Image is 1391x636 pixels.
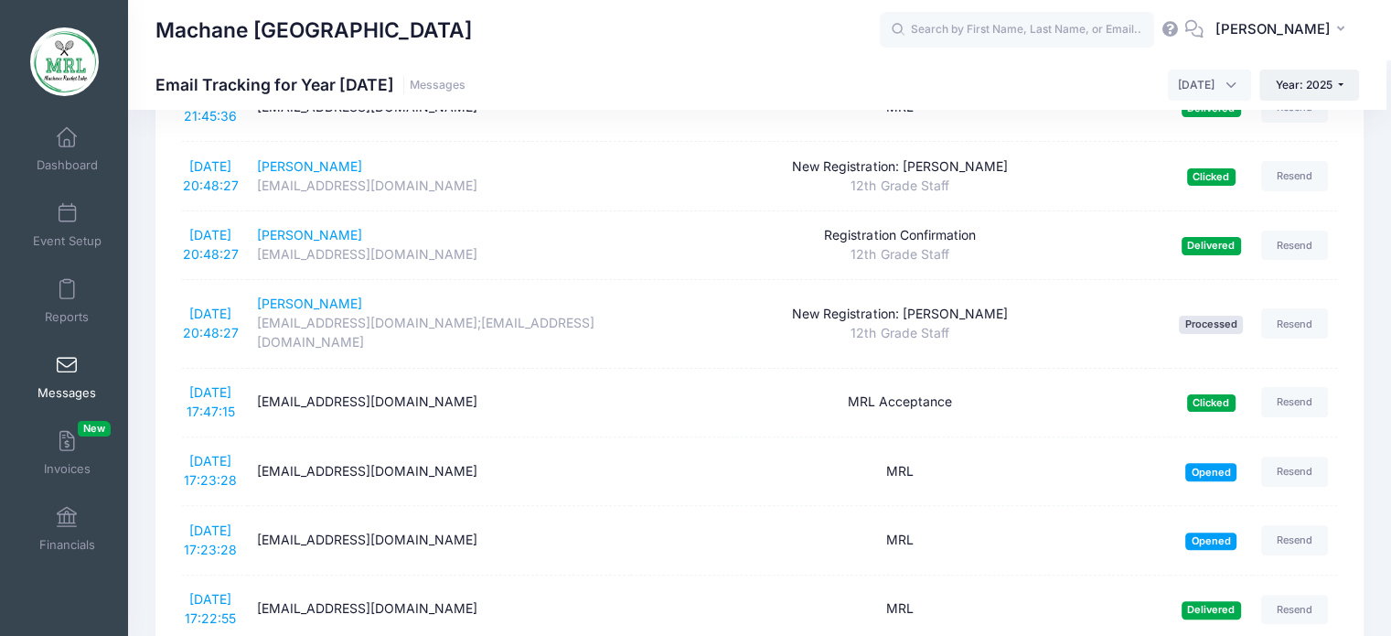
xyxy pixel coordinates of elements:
div: [EMAIL_ADDRESS][DOMAIN_NAME] [257,393,621,412]
span: Delivered [1182,237,1241,254]
div: MRL Acceptance [638,393,1161,412]
a: Resend [1261,525,1329,555]
a: [PERSON_NAME][EMAIL_ADDRESS][DOMAIN_NAME] [257,157,621,196]
a: [DATE] 20:48:27 [183,227,239,262]
a: InvoicesNew [24,421,111,485]
button: [PERSON_NAME] [1204,9,1364,51]
input: Search by First Name, Last Name, or Email... [880,12,1154,49]
span: August 2025 [1168,70,1251,101]
div: New Registration: [PERSON_NAME] [638,157,1161,177]
div: [EMAIL_ADDRESS][DOMAIN_NAME] [257,245,621,264]
div: [EMAIL_ADDRESS][DOMAIN_NAME] [257,177,621,196]
div: Registration Confirmation [638,226,1161,245]
img: Machane Racket Lake [30,27,99,96]
a: [PERSON_NAME][EMAIL_ADDRESS][DOMAIN_NAME];[EMAIL_ADDRESS][DOMAIN_NAME] [257,295,621,352]
span: Delivered [1182,601,1241,619]
a: [DATE] 17:23:28 [184,523,237,557]
div: [EMAIL_ADDRESS][DOMAIN_NAME] [257,531,621,550]
div: New Registration: [PERSON_NAME] [638,305,1161,324]
a: Event Setup [24,193,111,257]
div: 12th Grade Staff [638,324,1161,343]
span: Processed [1179,316,1243,333]
a: Resend [1261,387,1329,417]
div: 12th Grade Staff [638,245,1161,264]
div: [EMAIL_ADDRESS][DOMAIN_NAME] [257,599,621,619]
a: [DATE] 17:23:28 [184,453,237,488]
div: [PERSON_NAME] [257,295,621,314]
span: Financials [39,537,95,553]
a: Financials [24,497,111,561]
div: [EMAIL_ADDRESS][DOMAIN_NAME] [257,462,621,481]
h1: Email Tracking for Year [DATE] [155,75,465,94]
a: [DATE] 20:48:27 [183,306,239,340]
span: August 2025 [1178,77,1214,93]
div: 12th Grade Staff [638,177,1161,196]
span: Messages [37,385,96,401]
div: MRL [638,531,1161,550]
span: Reports [45,309,89,325]
span: Clicked [1187,168,1236,186]
a: [PERSON_NAME][EMAIL_ADDRESS][DOMAIN_NAME] [257,226,621,264]
a: Reports [24,269,111,333]
a: [DATE] 20:48:27 [183,158,239,193]
a: Resend [1261,595,1329,625]
span: Event Setup [33,233,102,249]
a: Messages [410,79,465,92]
div: MRL [638,462,1161,481]
span: Dashboard [37,157,98,173]
span: Opened [1185,533,1236,550]
span: New [78,421,111,437]
button: Year: 2025 [1259,70,1359,101]
div: [PERSON_NAME] [257,157,621,177]
div: [EMAIL_ADDRESS][DOMAIN_NAME];[EMAIL_ADDRESS][DOMAIN_NAME] [257,314,621,352]
a: Resend [1261,457,1329,487]
h1: Machane [GEOGRAPHIC_DATA] [155,9,472,51]
span: [PERSON_NAME] [1215,19,1331,39]
span: Year: 2025 [1276,78,1332,92]
a: [DATE] 17:47:15 [187,384,235,419]
a: Resend [1261,161,1329,191]
span: Opened [1185,463,1236,480]
a: Resend [1261,231,1329,261]
div: MRL [638,599,1161,619]
a: [DATE] 17:22:55 [185,591,236,626]
div: [PERSON_NAME] [257,226,621,245]
span: Invoices [44,461,91,477]
a: Resend [1261,308,1329,339]
a: Messages [24,345,111,409]
a: Dashboard [24,117,111,181]
span: Clicked [1187,394,1236,412]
